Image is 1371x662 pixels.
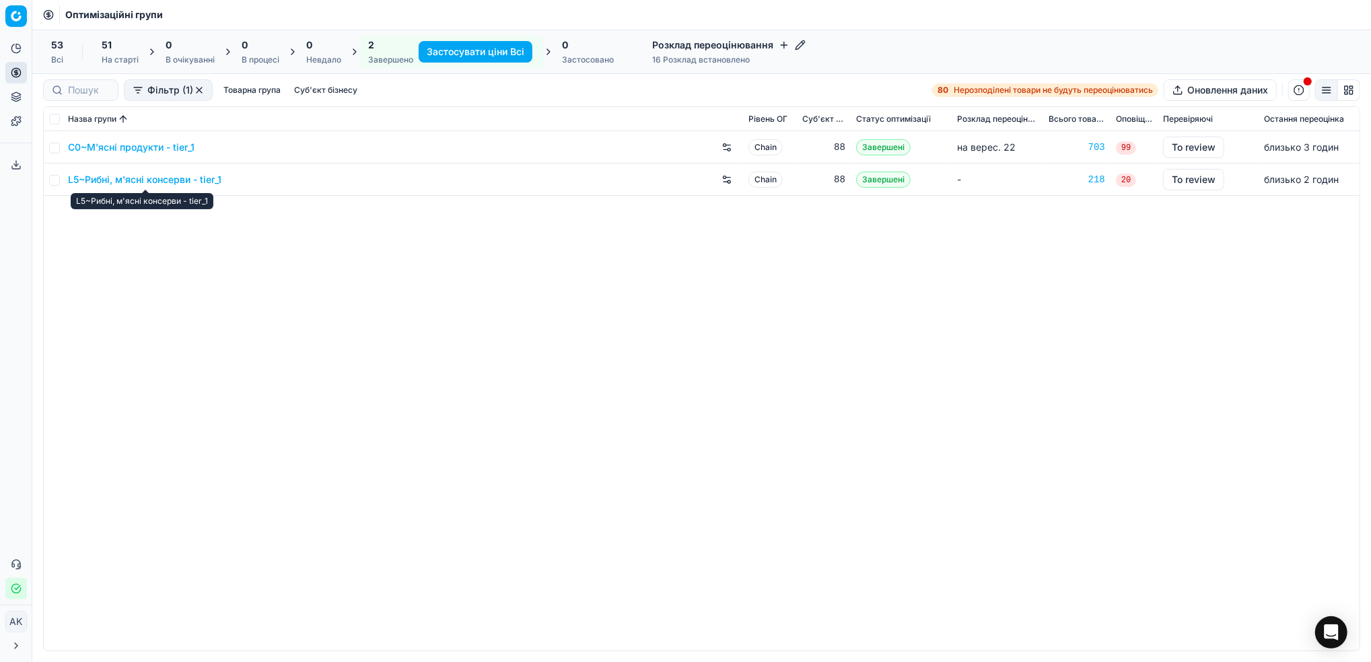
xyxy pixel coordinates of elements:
[116,112,130,126] button: Sorted by Назва групи ascending
[242,38,248,52] span: 0
[218,82,286,98] button: Товарна група
[1049,141,1105,154] a: 703
[289,82,363,98] button: Суб'єкт бізнесу
[65,8,163,22] span: Оптимізаційні групи
[5,611,27,632] button: AK
[102,38,112,52] span: 51
[802,114,845,124] span: Суб'єкт бізнесу
[954,85,1153,96] span: Нерозподілені товари не будуть переоцінюватись
[1116,141,1136,155] span: 99
[957,141,1016,153] span: на верес. 22
[748,114,787,124] span: Рівень OГ
[1264,141,1339,153] span: близько 3 годин
[1163,137,1224,158] button: To review
[1049,114,1105,124] span: Всього товарів
[368,54,413,65] div: Завершено
[368,38,374,52] span: 2
[51,38,63,52] span: 53
[68,83,110,97] input: Пошук
[652,54,806,65] div: 16 Розклад встановлено
[102,54,139,65] div: На старті
[419,41,532,63] button: Застосувати ціни Всі
[856,114,931,124] span: Статус оптимізації
[68,173,221,186] a: L5~Рибні, м'ясні консерви - tier_1
[6,612,26,632] span: AK
[938,85,948,96] strong: 80
[957,114,1038,124] span: Розклад переоцінювання
[1116,174,1136,187] span: 20
[1315,616,1347,649] div: Open Intercom Messenger
[1264,174,1339,185] span: близько 2 годин
[748,139,783,155] span: Chain
[562,54,614,65] div: Застосовано
[306,38,312,52] span: 0
[1164,79,1277,101] button: Оновлення даних
[65,8,163,22] nav: breadcrumb
[1163,169,1224,190] button: To review
[652,38,806,52] h4: Розклад переоцінювання
[71,193,213,209] div: L5~Рибні, м'ясні консерви - tier_1
[1116,114,1152,124] span: Оповіщення
[68,141,195,154] a: C0~М'ясні продукти - tier_1
[124,79,213,101] button: Фільтр (1)
[802,173,845,186] div: 88
[51,54,63,65] div: Всі
[856,172,911,188] span: Завершені
[952,163,1043,196] td: -
[306,54,341,65] div: Невдало
[1049,173,1105,186] a: 218
[242,54,279,65] div: В процесі
[166,54,215,65] div: В очікуванні
[802,141,845,154] div: 88
[1163,114,1213,124] span: Перевіряючі
[166,38,172,52] span: 0
[68,114,116,124] span: Назва групи
[748,172,783,188] span: Chain
[562,38,568,52] span: 0
[856,139,911,155] span: Завершені
[1264,114,1344,124] span: Остання переоцінка
[932,83,1158,97] a: 80Нерозподілені товари не будуть переоцінюватись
